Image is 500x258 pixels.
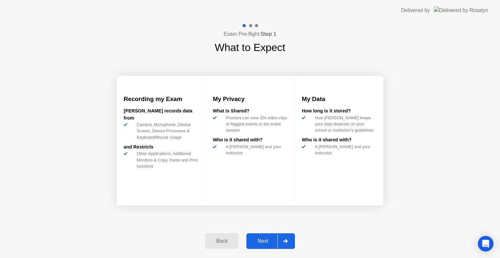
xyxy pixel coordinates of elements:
[134,122,198,140] div: Camera, Microphone, Device Screen, Device Processes & Keyboard/Mouse Usage
[224,30,276,38] h4: Exam Pre-flight:
[223,144,287,156] div: A [PERSON_NAME] and your instructor
[302,136,376,144] div: Who is it shared with?
[246,233,295,249] button: Next
[261,31,276,37] b: Step 1
[215,40,285,55] h1: What to Expect
[312,115,376,134] div: How [PERSON_NAME] keeps your data depends on your school or institution’s guidelines.
[401,6,430,14] div: Delivered by
[134,150,198,169] div: Other Applications, Additional Monitors & Copy, Paste and Print functions
[213,108,287,115] div: What is Shared?
[434,6,488,14] img: Delivered by Rosalyn
[248,238,277,244] div: Next
[213,95,287,104] h3: My Privacy
[124,144,198,151] div: and Restricts
[223,115,287,134] div: Proctors can view 20s video clips of flagged events or the entire session
[302,95,376,104] h3: My Data
[207,238,237,244] div: Back
[205,233,239,249] button: Back
[213,136,287,144] div: Who is it shared with?
[124,108,198,122] div: [PERSON_NAME] records data from
[312,144,376,156] div: A [PERSON_NAME] and your instructor
[478,236,493,252] div: Open Intercom Messenger
[302,108,376,115] div: How long is it stored?
[124,95,198,104] h3: Recording my Exam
